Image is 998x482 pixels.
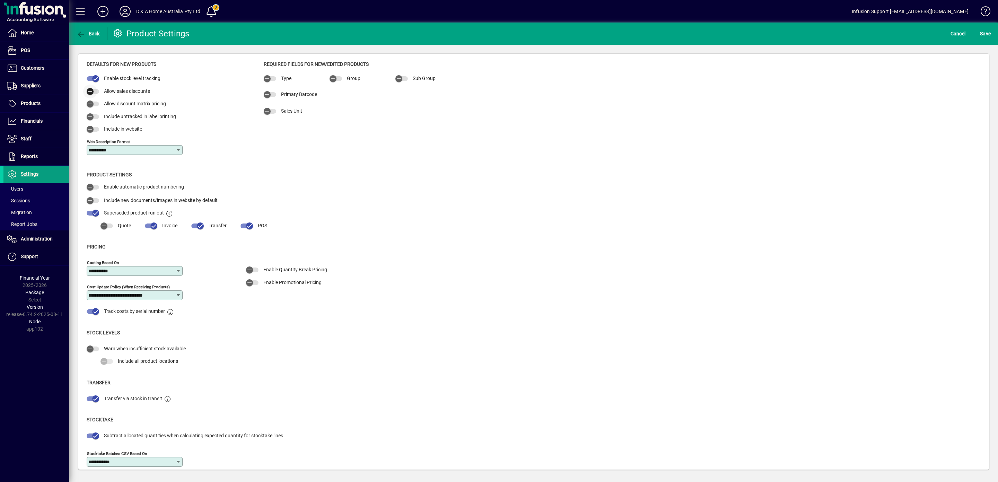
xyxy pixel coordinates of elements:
span: Invoice [162,223,177,228]
a: Administration [3,230,69,248]
span: Administration [21,236,53,242]
span: ave [980,28,991,39]
a: Report Jobs [3,218,69,230]
button: Cancel [949,27,968,40]
span: Sales Unit [281,108,302,114]
span: Users [7,186,23,192]
span: Pricing [87,244,106,249]
span: Superseded product run out [104,210,164,216]
a: Suppliers [3,77,69,95]
a: Migration [3,207,69,218]
app-page-header-button: Back [69,27,107,40]
a: POS [3,42,69,59]
span: Suppliers [21,83,41,88]
span: Enable Promotional Pricing [263,280,322,285]
span: Cancel [951,28,966,39]
span: Group [347,76,360,81]
a: Reports [3,148,69,165]
div: Product Settings [113,28,190,39]
span: Reports [21,154,38,159]
a: Sessions [3,195,69,207]
span: Enable stock level tracking [104,76,160,81]
span: POS [21,47,30,53]
span: Customers [21,65,44,71]
span: Defaults for new products [87,61,156,67]
span: POS [258,223,267,228]
button: Add [92,5,114,18]
span: Settings [21,171,38,177]
span: Financials [21,118,43,124]
span: Allow discount matrix pricing [104,101,166,106]
span: Stock Levels [87,330,120,335]
span: Products [21,100,41,106]
mat-label: Stocktake Batches CSV Based On [87,451,147,456]
a: Users [3,183,69,195]
div: Infusion Support [EMAIL_ADDRESS][DOMAIN_NAME] [852,6,969,17]
button: Back [75,27,102,40]
mat-label: Web Description Format [87,139,130,144]
a: Support [3,248,69,265]
a: Staff [3,130,69,148]
span: Required Fields for New/Edited Products [264,61,369,67]
span: Track costs by serial number [104,308,165,314]
span: Primary Barcode [281,91,317,97]
span: Include new documents/images in website by default [104,198,218,203]
a: Financials [3,113,69,130]
button: Save [978,27,992,40]
mat-label: Cost Update Policy (when receiving products) [87,284,170,289]
span: Report Jobs [7,221,37,227]
span: Allow sales discounts [104,88,150,94]
mat-label: Costing Based on [87,260,119,265]
span: Node [29,319,41,324]
span: Product Settings [87,172,132,177]
div: D & A Home Australia Pty Ltd [136,6,200,17]
a: Home [3,24,69,42]
span: Migration [7,210,32,215]
span: Staff [21,136,32,141]
span: Enable Quantity Break Pricing [263,267,327,272]
span: Include all product locations [118,358,178,364]
span: Include in website [104,126,142,132]
span: Back [77,31,100,36]
span: S [980,31,983,36]
span: Version [27,304,43,310]
a: Customers [3,60,69,77]
span: Warn when insufficient stock available [104,346,186,351]
span: Support [21,254,38,259]
span: Sessions [7,198,30,203]
span: Financial Year [20,275,50,281]
a: Knowledge Base [975,1,989,24]
span: Quote [118,223,131,228]
span: Home [21,30,34,35]
button: Profile [114,5,136,18]
span: Transfer [209,223,227,228]
span: Subtract allocated quantities when calculating expected quantity for stocktake lines [104,433,283,438]
span: Include untracked in label printing [104,114,176,119]
span: Type [281,76,291,81]
a: Products [3,95,69,112]
span: Transfer via stock in transit [104,396,162,401]
span: Transfer [87,380,111,385]
span: Enable automatic product numbering [104,184,184,190]
span: Package [25,290,44,295]
span: Stocktake [87,417,113,422]
span: Sub Group [413,76,436,81]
